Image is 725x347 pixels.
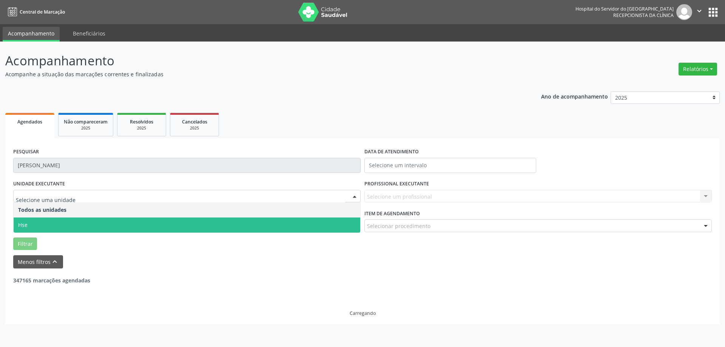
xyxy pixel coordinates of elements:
span: Agendados [17,119,42,125]
span: Recepcionista da clínica [613,12,674,19]
div: 2025 [176,125,213,131]
button:  [692,4,706,20]
a: Beneficiários [68,27,111,40]
div: 2025 [64,125,108,131]
i: keyboard_arrow_up [51,258,59,266]
span: Selecionar procedimento [367,222,430,230]
span: Resolvidos [130,119,153,125]
span: Não compareceram [64,119,108,125]
input: Selecione uma unidade [16,193,345,208]
p: Ano de acompanhamento [541,91,608,101]
strong: 347165 marcações agendadas [13,277,90,284]
div: 2025 [123,125,160,131]
label: PROFISSIONAL EXECUTANTE [364,178,429,190]
label: PESQUISAR [13,146,39,158]
a: Central de Marcação [5,6,65,18]
div: Carregando [350,310,376,316]
input: Selecione um intervalo [364,158,536,173]
label: DATA DE ATENDIMENTO [364,146,419,158]
span: Central de Marcação [20,9,65,15]
img: img [676,4,692,20]
button: Filtrar [13,238,37,250]
input: Nome, código do beneficiário ou CPF [13,158,361,173]
div: Hospital do Servidor do [GEOGRAPHIC_DATA] [575,6,674,12]
span: Hse [18,221,28,228]
label: Item de agendamento [364,208,420,219]
span: Cancelados [182,119,207,125]
p: Acompanhamento [5,51,505,70]
label: UNIDADE EXECUTANTE [13,178,65,190]
i:  [695,7,703,15]
a: Acompanhamento [3,27,60,42]
p: Acompanhe a situação das marcações correntes e finalizadas [5,70,505,78]
button: apps [706,6,720,19]
span: Todos as unidades [18,206,66,213]
button: Menos filtroskeyboard_arrow_up [13,255,63,268]
button: Relatórios [679,63,717,76]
